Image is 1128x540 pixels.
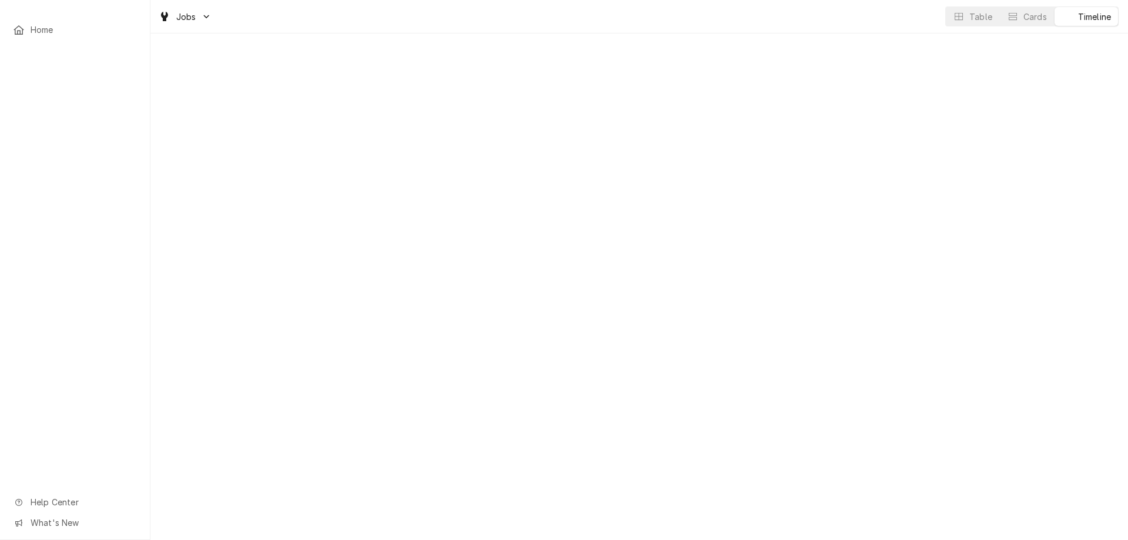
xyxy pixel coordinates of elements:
[1078,11,1111,23] div: Timeline
[31,496,136,508] span: Help Center
[969,11,992,23] div: Table
[176,11,196,23] span: Jobs
[7,492,143,512] a: Go to Help Center
[7,20,143,39] a: Home
[31,516,136,529] span: What's New
[154,7,216,26] a: Go to Jobs
[1023,11,1047,23] div: Cards
[7,513,143,532] a: Go to What's New
[31,24,137,36] span: Home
